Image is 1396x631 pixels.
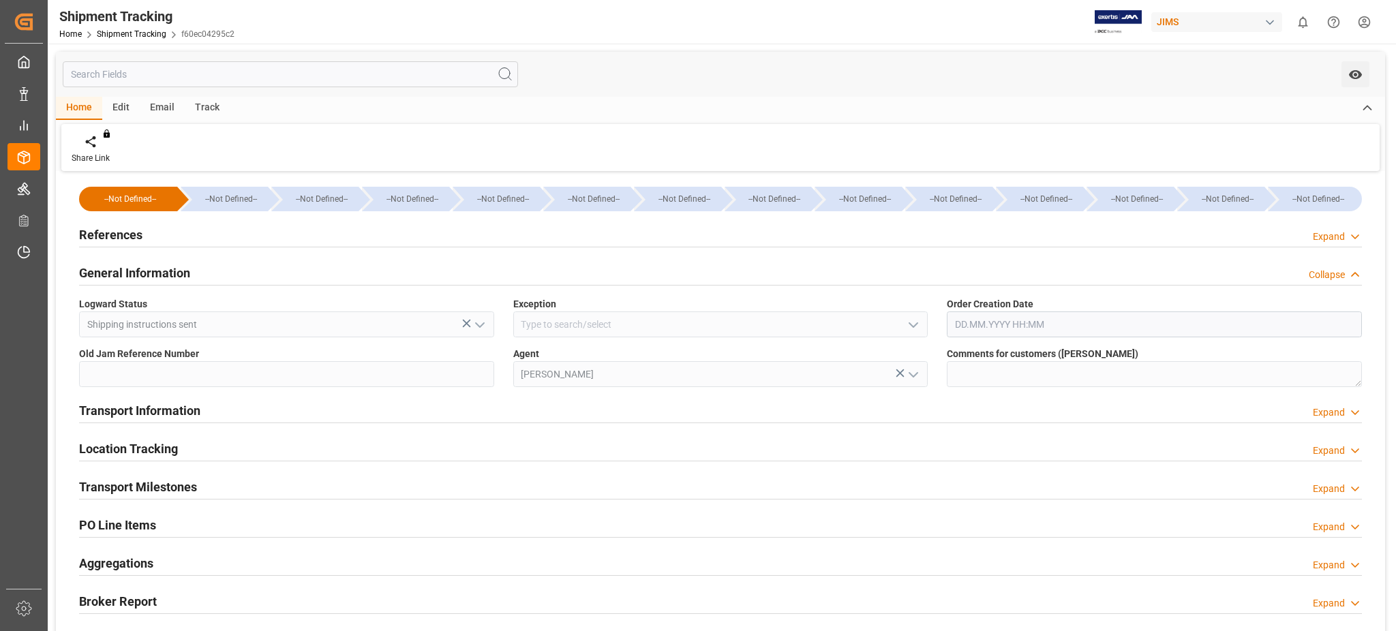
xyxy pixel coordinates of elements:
[1177,187,1264,211] div: --Not Defined--
[1313,405,1345,420] div: Expand
[79,311,494,337] input: Type to search/select
[1268,187,1362,211] div: --Not Defined--
[1313,230,1345,244] div: Expand
[905,187,992,211] div: --Not Defined--
[947,311,1362,337] input: DD.MM.YYYY HH:MM
[919,187,992,211] div: --Not Defined--
[1313,520,1345,534] div: Expand
[513,347,539,361] span: Agent
[648,187,721,211] div: --Not Defined--
[557,187,631,211] div: --Not Defined--
[79,187,177,211] div: --Not Defined--
[543,187,631,211] div: --Not Defined--
[996,187,1083,211] div: --Not Defined--
[1309,268,1345,282] div: Collapse
[79,592,157,611] h2: Broker Report
[513,311,928,337] input: Type to search/select
[1095,10,1142,34] img: Exertis%20JAM%20-%20Email%20Logo.jpg_1722504956.jpg
[1151,12,1282,32] div: JIMS
[902,314,923,335] button: open menu
[93,187,168,211] div: --Not Defined--
[1313,558,1345,572] div: Expand
[79,516,156,534] h2: PO Line Items
[1341,61,1369,87] button: open menu
[725,187,812,211] div: --Not Defined--
[79,264,190,282] h2: General Information
[513,297,556,311] span: Exception
[1087,187,1174,211] div: --Not Defined--
[947,297,1033,311] span: Order Creation Date
[815,187,902,211] div: --Not Defined--
[1010,187,1083,211] div: --Not Defined--
[1313,444,1345,458] div: Expand
[466,187,540,211] div: --Not Defined--
[1313,482,1345,496] div: Expand
[1100,187,1174,211] div: --Not Defined--
[1191,187,1264,211] div: --Not Defined--
[140,97,185,120] div: Email
[1288,7,1318,37] button: show 0 new notifications
[362,187,449,211] div: --Not Defined--
[634,187,721,211] div: --Not Defined--
[1313,596,1345,611] div: Expand
[738,187,812,211] div: --Not Defined--
[79,347,199,361] span: Old Jam Reference Number
[285,187,359,211] div: --Not Defined--
[59,6,234,27] div: Shipment Tracking
[194,187,268,211] div: --Not Defined--
[79,226,142,244] h2: References
[453,187,540,211] div: --Not Defined--
[468,314,489,335] button: open menu
[102,97,140,120] div: Edit
[1318,7,1349,37] button: Help Center
[181,187,268,211] div: --Not Defined--
[56,97,102,120] div: Home
[902,364,923,385] button: open menu
[79,478,197,496] h2: Transport Milestones
[1281,187,1355,211] div: --Not Defined--
[97,29,166,39] a: Shipment Tracking
[63,61,518,87] input: Search Fields
[79,440,178,458] h2: Location Tracking
[376,187,449,211] div: --Not Defined--
[1151,9,1288,35] button: JIMS
[79,401,200,420] h2: Transport Information
[185,97,230,120] div: Track
[59,29,82,39] a: Home
[271,187,359,211] div: --Not Defined--
[79,554,153,572] h2: Aggregations
[828,187,902,211] div: --Not Defined--
[947,347,1138,361] span: Comments for customers ([PERSON_NAME])
[79,297,147,311] span: Logward Status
